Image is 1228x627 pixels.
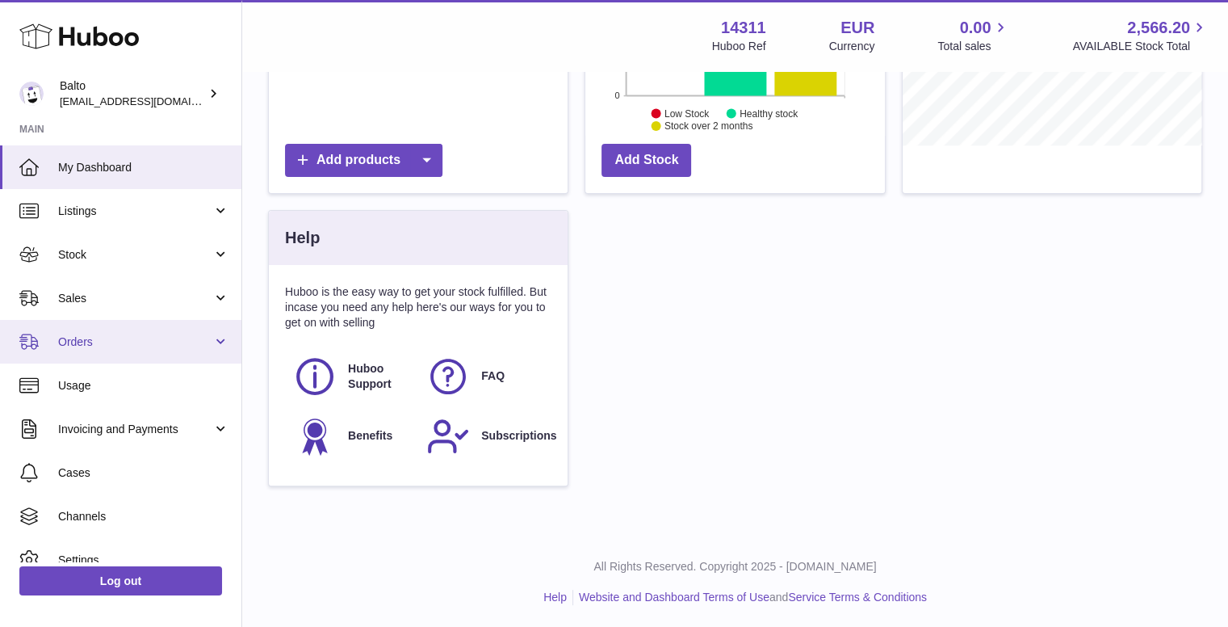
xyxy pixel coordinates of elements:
[348,361,409,392] span: Huboo Support
[58,465,229,481] span: Cases
[58,378,229,393] span: Usage
[58,291,212,306] span: Sales
[58,422,212,437] span: Invoicing and Payments
[255,559,1215,574] p: All Rights Reserved. Copyright 2025 - [DOMAIN_NAME]
[615,90,620,100] text: 0
[19,566,222,595] a: Log out
[579,591,769,604] a: Website and Dashboard Terms of Use
[58,204,212,219] span: Listings
[937,17,1009,54] a: 0.00 Total sales
[60,95,237,107] span: [EMAIL_ADDRESS][DOMAIN_NAME]
[58,335,212,350] span: Orders
[348,428,392,444] span: Benefits
[58,509,229,524] span: Channels
[285,227,320,249] h3: Help
[1072,17,1209,54] a: 2,566.20 AVAILABLE Stock Total
[960,17,991,39] span: 0.00
[664,120,752,132] text: Stock over 2 months
[426,355,543,398] a: FAQ
[664,108,710,120] text: Low Stock
[481,368,505,384] span: FAQ
[58,247,212,263] span: Stock
[60,78,205,109] div: Balto
[601,144,691,177] a: Add Stock
[829,39,875,54] div: Currency
[285,144,442,177] a: Add products
[788,591,927,604] a: Service Terms & Conditions
[937,39,1009,54] span: Total sales
[721,17,766,39] strong: 14311
[293,414,410,458] a: Benefits
[712,39,766,54] div: Huboo Ref
[426,414,543,458] a: Subscriptions
[543,591,567,604] a: Help
[58,160,229,175] span: My Dashboard
[285,284,551,330] p: Huboo is the easy way to get your stock fulfilled. But incase you need any help here's our ways f...
[573,590,927,605] li: and
[840,17,874,39] strong: EUR
[19,82,44,106] img: softiontesting@gmail.com
[58,553,229,568] span: Settings
[1127,17,1190,39] span: 2,566.20
[481,428,556,444] span: Subscriptions
[740,108,798,120] text: Healthy stock
[1072,39,1209,54] span: AVAILABLE Stock Total
[293,355,410,398] a: Huboo Support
